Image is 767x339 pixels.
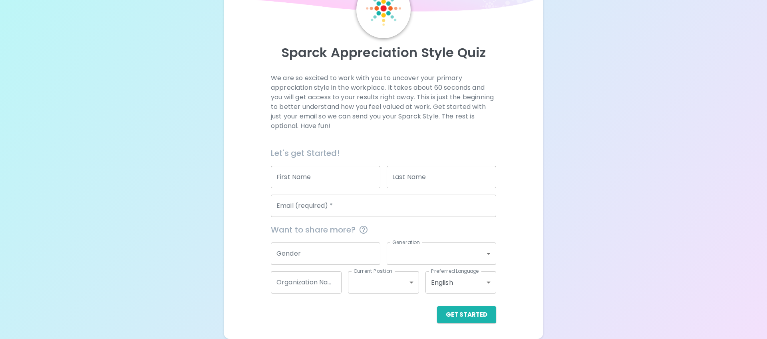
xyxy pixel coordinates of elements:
[437,306,496,323] button: Get Started
[431,268,479,274] label: Preferred Language
[271,223,496,236] span: Want to share more?
[233,45,534,61] p: Sparck Appreciation Style Quiz
[425,271,496,294] div: English
[271,73,496,131] p: We are so excited to work with you to uncover your primary appreciation style in the workplace. I...
[392,239,420,246] label: Generation
[359,225,368,235] svg: This information is completely confidential and only used for aggregated appreciation studies at ...
[354,268,392,274] label: Current Position
[271,147,496,160] h6: Let's get Started!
